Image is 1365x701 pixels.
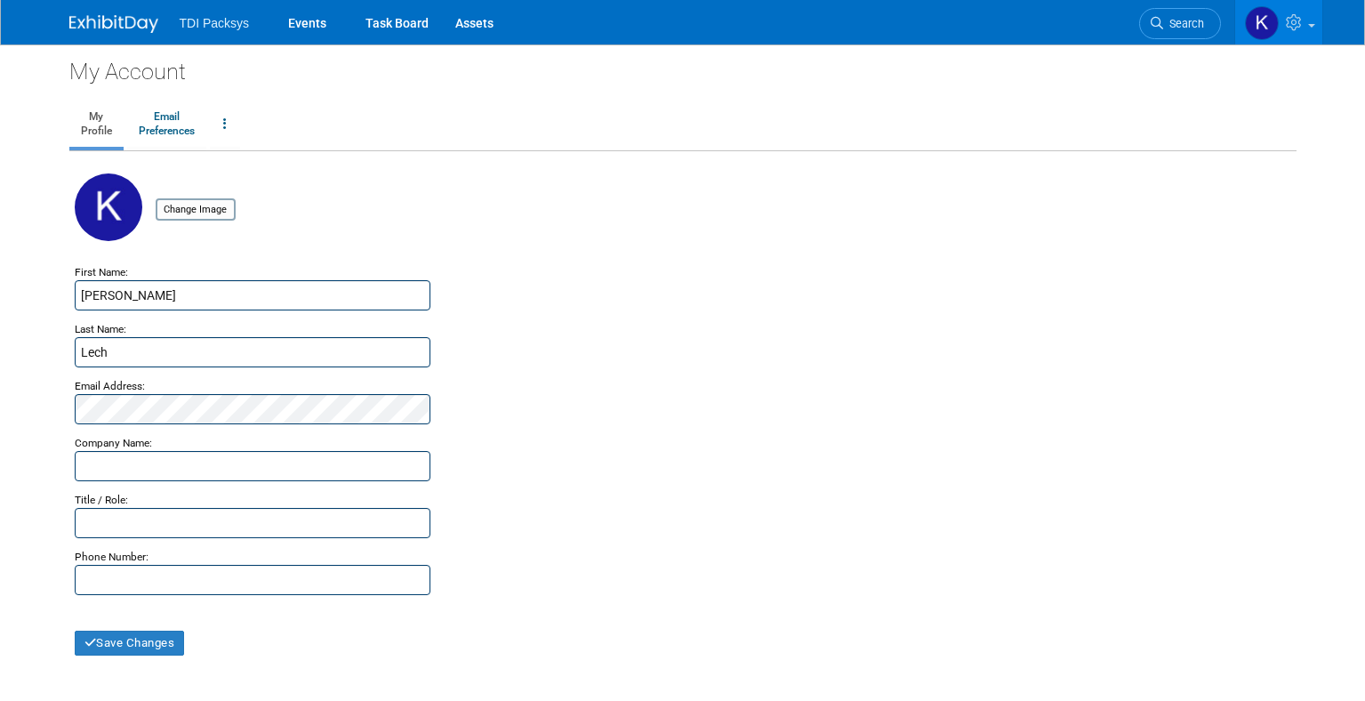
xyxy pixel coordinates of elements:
div: My Account [69,44,1297,87]
small: Phone Number: [75,551,149,563]
small: Company Name: [75,437,152,449]
span: Search [1163,17,1204,30]
button: Save Changes [75,631,185,656]
img: K.jpg [75,173,142,241]
img: ExhibitDay [69,15,158,33]
small: Last Name: [75,323,126,335]
a: EmailPreferences [127,102,206,147]
small: First Name: [75,266,128,278]
small: Email Address: [75,380,145,392]
a: MyProfile [69,102,124,147]
span: TDI Packsys [180,16,250,30]
a: Search [1139,8,1221,39]
img: Kira Lech [1245,6,1279,40]
small: Title / Role: [75,494,128,506]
